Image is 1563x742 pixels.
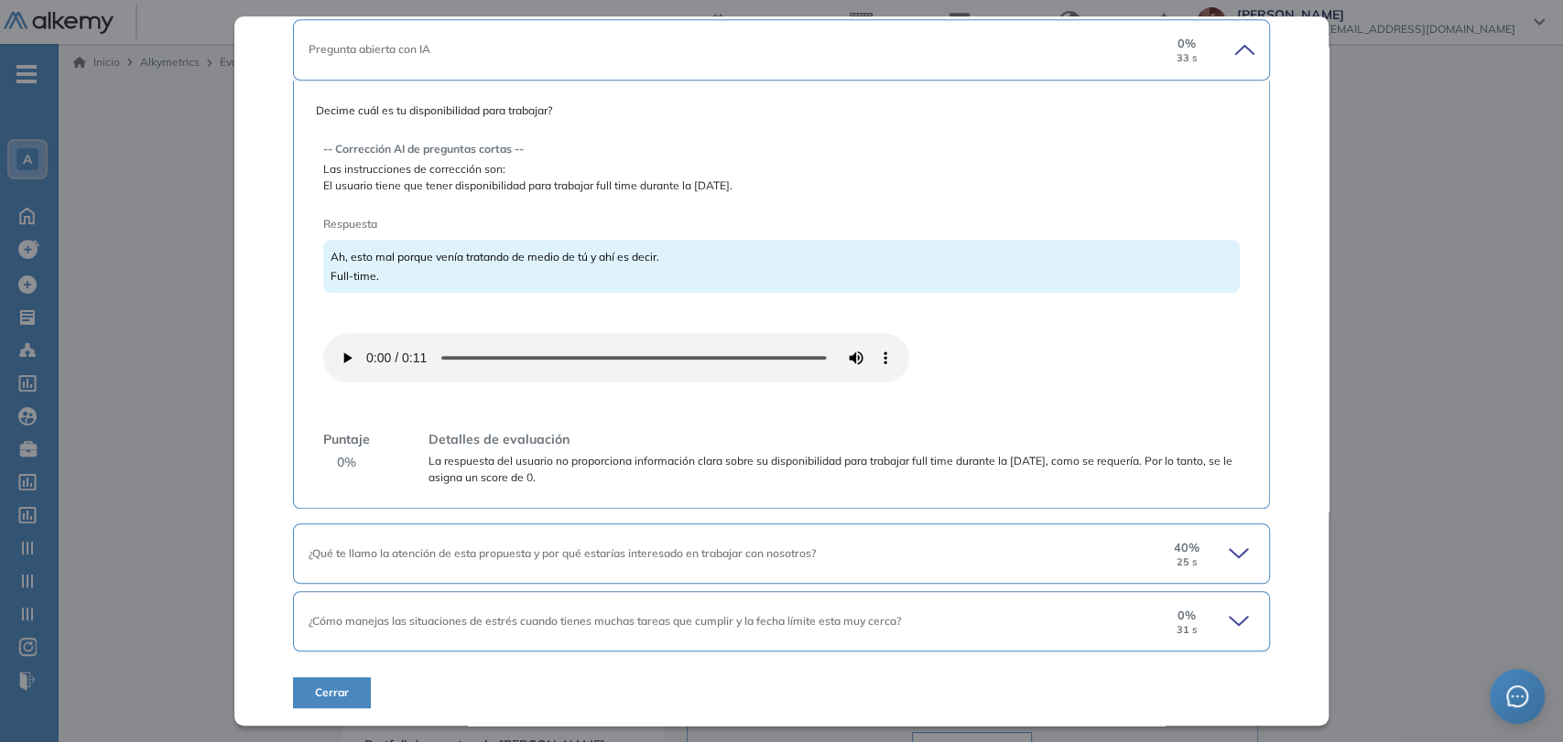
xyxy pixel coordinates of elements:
span: El usuario tiene que tener disponibilidad para trabajar full time durante la [DATE]. [323,177,1240,194]
span: message [1506,685,1528,707]
div: Pregunta abierta con IA [309,41,1159,58]
span: ¿Qué te llamo la atención de esta propuesta y por qué estarías interesado en trabajar con nosotros? [309,546,816,560]
span: Detalles de evaluación [429,430,570,449]
span: 0 % [337,453,356,472]
small: 33 s [1176,52,1197,64]
span: -- Corrección AI de preguntas cortas -- [323,141,1240,157]
span: Cerrar [315,684,349,701]
span: 0 % [1178,607,1196,624]
span: ¿Cómo manejas las situaciones de estrés cuando tienes muchas tareas que cumplir y la fecha límite... [309,614,901,628]
span: Ah, esto mal porque venía tratando de medio de tú y ahí es decir. Full-time. [331,250,659,283]
span: Las instrucciones de corrección son: [323,161,1240,177]
span: La respuesta del usuario no proporciona información clara sobre su disponibilidad para trabajar f... [429,453,1240,486]
span: 40 % [1174,539,1199,556]
span: Respuesta [323,216,1148,232]
small: 25 s [1176,556,1197,568]
span: Puntaje [323,430,370,449]
small: 31 s [1176,624,1197,636]
span: 0 % [1178,35,1196,52]
button: Cerrar [293,677,371,708]
span: Decime cuál es tu disponibilidad para trabajar? [316,102,1247,119]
